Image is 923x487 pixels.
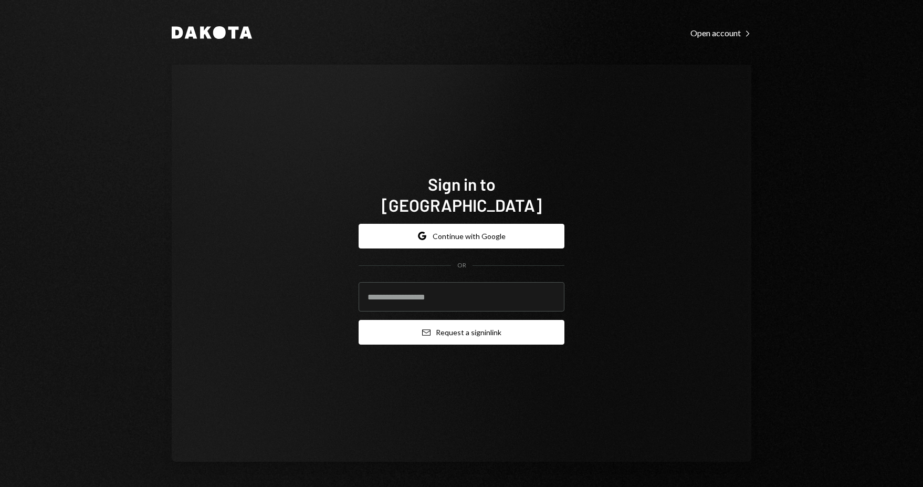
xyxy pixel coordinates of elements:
a: Open account [690,27,751,38]
button: Request a signinlink [359,320,564,345]
div: OR [457,261,466,270]
h1: Sign in to [GEOGRAPHIC_DATA] [359,173,564,215]
div: Open account [690,28,751,38]
button: Continue with Google [359,224,564,248]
